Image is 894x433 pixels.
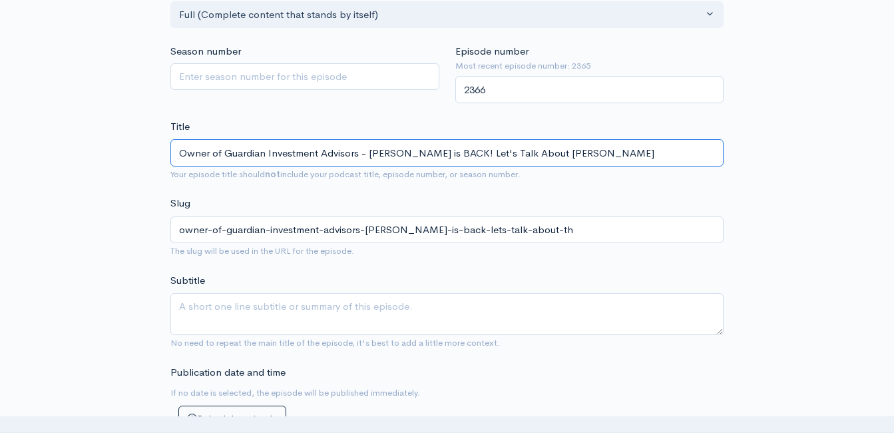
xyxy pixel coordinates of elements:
label: Episode number [455,44,529,59]
div: Full (Complete content that stands by itself) [179,7,703,23]
label: Subtitle [170,273,205,288]
label: Season number [170,44,241,59]
input: What is the episode's title? [170,139,724,167]
button: Full (Complete content that stands by itself) [170,1,724,29]
small: No need to repeat the main title of the episode, it's best to add a little more context. [170,337,500,348]
label: Publication date and time [170,365,286,380]
small: Most recent episode number: 2365 [455,59,724,73]
small: If no date is selected, the episode will be published immediately. [170,387,420,398]
small: The slug will be used in the URL for the episode. [170,245,354,256]
input: Enter season number for this episode [170,63,439,91]
input: title-of-episode [170,217,724,244]
button: Schedule episode [178,406,286,433]
label: Slug [170,196,190,211]
small: Your episode title should include your podcast title, episode number, or season number. [170,169,521,180]
label: Title [170,119,190,135]
strong: not [265,169,280,180]
input: Enter episode number [455,76,724,103]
